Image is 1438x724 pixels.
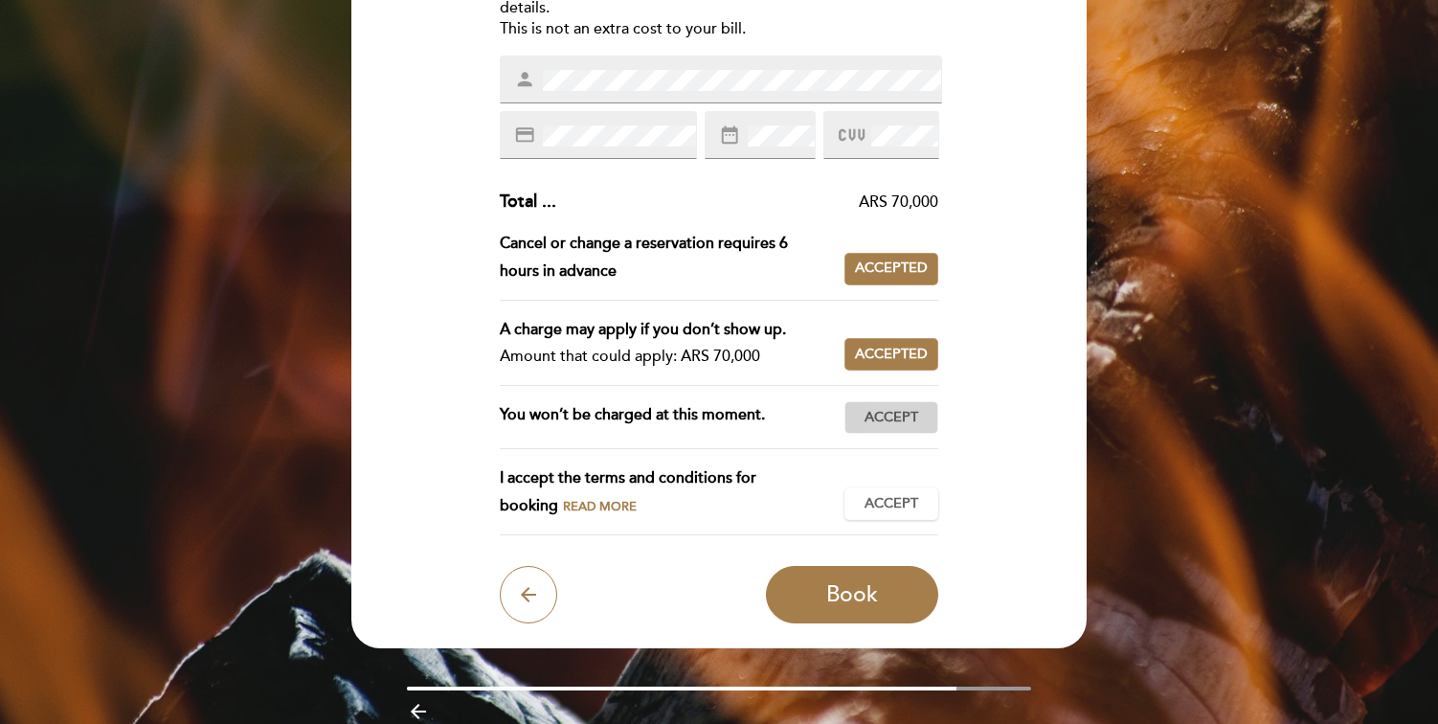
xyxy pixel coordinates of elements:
[844,338,938,371] button: Accepted
[500,566,557,623] button: arrow_back
[556,192,939,214] div: ARS 70,000
[865,494,918,514] span: Accept
[855,259,928,279] span: Accepted
[514,69,535,90] i: person
[500,191,556,212] span: Total ...
[844,487,938,520] button: Accept
[500,316,830,344] div: A charge may apply if you don’t show up.
[407,700,430,723] i: arrow_backward
[500,230,845,285] div: Cancel or change a reservation requires 6 hours in advance
[517,583,540,606] i: arrow_back
[563,499,637,514] span: Read more
[766,566,938,623] button: Book
[500,464,845,520] div: I accept the terms and conditions for booking
[844,401,938,434] button: Accept
[500,401,845,434] div: You won’t be charged at this moment.
[855,345,928,365] span: Accepted
[500,343,830,371] div: Amount that could apply: ARS 70,000
[844,253,938,285] button: Accepted
[826,581,878,608] span: Book
[865,408,918,428] span: Accept
[719,124,740,146] i: date_range
[514,124,535,146] i: credit_card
